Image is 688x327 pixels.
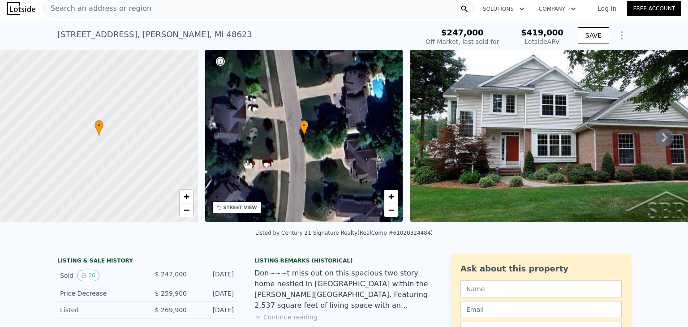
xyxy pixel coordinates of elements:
[224,204,257,211] div: STREET VIEW
[95,120,103,136] div: •
[460,280,622,297] input: Name
[180,203,193,217] a: Zoom out
[254,268,434,311] div: Don~~~t miss out on this spacious two story home nestled in [GEOGRAPHIC_DATA] within the [PERSON_...
[255,230,433,236] div: Listed by Century 21 Signature Realty (RealComp #61020324484)
[60,289,140,298] div: Price Decrease
[254,257,434,264] div: Listing Remarks (Historical)
[43,3,151,14] span: Search an address or region
[388,204,394,215] span: −
[155,306,187,314] span: $ 269,900
[460,301,622,318] input: Email
[57,257,236,266] div: LISTING & SALE HISTORY
[60,270,140,281] div: Sold
[300,120,309,136] div: •
[441,28,484,37] span: $247,000
[384,190,398,203] a: Zoom in
[77,270,99,281] button: View historical data
[613,26,631,44] button: Show Options
[521,37,563,46] div: Lotside ARV
[155,271,187,278] span: $ 247,000
[587,4,627,13] a: Log In
[155,290,187,297] span: $ 259,900
[194,305,234,314] div: [DATE]
[57,28,252,41] div: [STREET_ADDRESS] , [PERSON_NAME] , MI 48623
[384,203,398,217] a: Zoom out
[460,262,622,275] div: Ask about this property
[532,1,583,17] button: Company
[476,1,532,17] button: Solutions
[388,191,394,202] span: +
[194,289,234,298] div: [DATE]
[180,190,193,203] a: Zoom in
[426,37,499,46] div: Off Market, last sold for
[627,1,681,16] a: Free Account
[95,121,103,129] span: •
[521,28,563,37] span: $419,000
[183,191,189,202] span: +
[7,2,35,15] img: Lotside
[254,313,318,322] button: Continue reading
[183,204,189,215] span: −
[578,27,609,43] button: SAVE
[60,305,140,314] div: Listed
[300,121,309,129] span: •
[194,270,234,281] div: [DATE]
